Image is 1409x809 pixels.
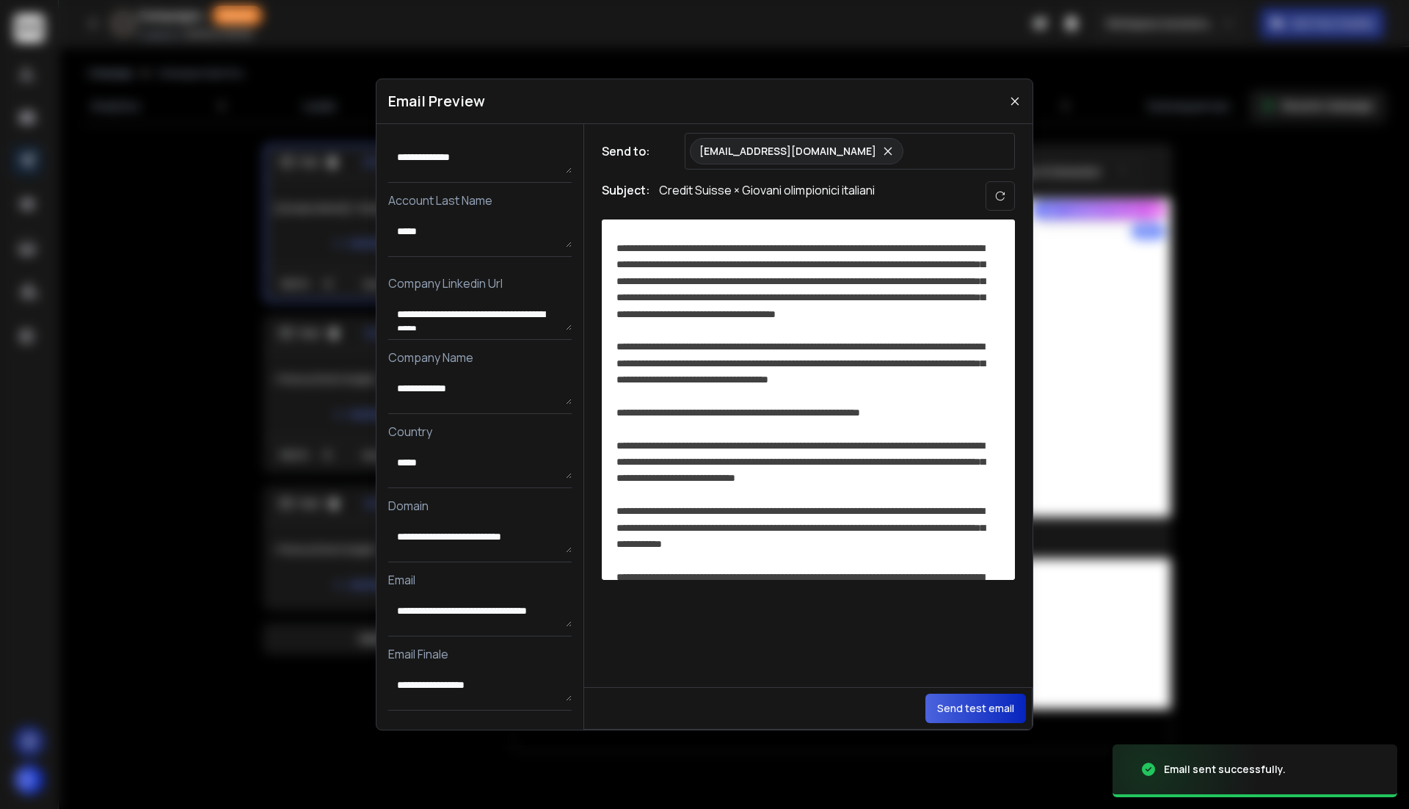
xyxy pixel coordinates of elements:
[699,144,876,159] p: [EMAIL_ADDRESS][DOMAIN_NAME]
[388,349,572,366] p: Company Name
[602,181,650,211] h1: Subject:
[925,694,1026,723] button: Send test email
[388,645,572,663] p: Email Finale
[388,497,572,515] p: Domain
[388,571,572,589] p: Email
[388,275,572,292] p: Company Linkedin Url
[388,91,485,112] h1: Email Preview
[388,192,572,209] p: Account Last Name
[659,181,875,211] p: Credit Suisse × Giovani olimpionici italiani
[1164,762,1286,777] div: Email sent successfully.
[388,423,572,440] p: Country
[602,142,660,160] h1: Send to:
